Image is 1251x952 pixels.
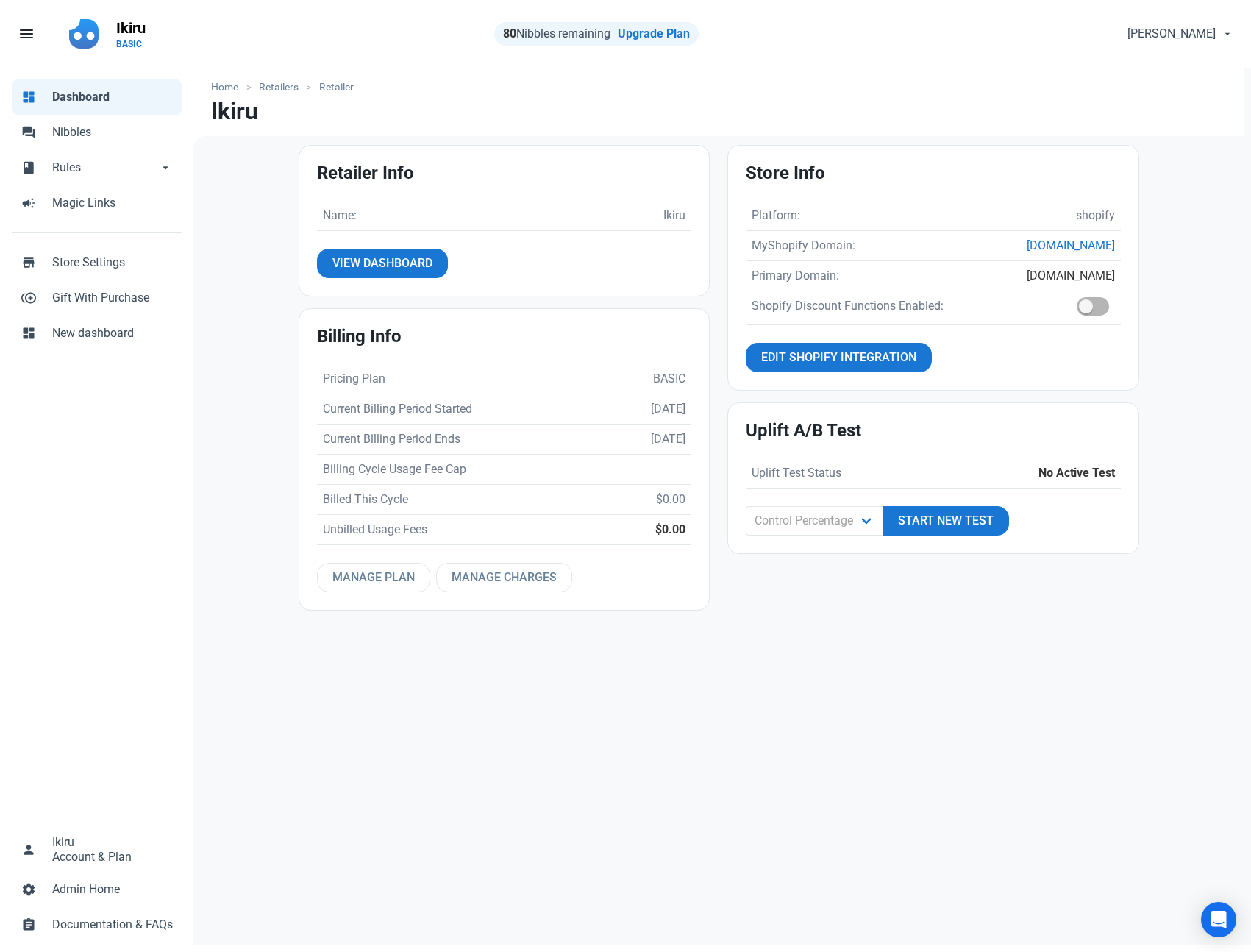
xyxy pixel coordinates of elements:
span: person [21,841,36,856]
span: Documentation & FAQs [52,916,173,934]
h2: Store Info [746,163,1121,183]
td: Platform: [746,201,997,231]
td: Unbilled Usage Fees [317,514,608,544]
span: Edit Shopify Integration [761,349,916,366]
span: dashboard [21,324,36,339]
a: control_point_duplicateGift With Purchase [12,280,182,316]
button: [PERSON_NAME] [1115,19,1242,49]
td: Ikiru [532,201,691,231]
span: Dashboard [52,88,173,106]
a: dashboardDashboard [12,79,182,115]
span: Admin Home [52,881,173,898]
h2: Billing Info [317,327,692,347]
td: BASIC [607,364,691,394]
p: Ikiru [116,18,146,38]
td: $0.00 [607,484,691,514]
td: Uplift Test Status [746,458,947,489]
td: Billing Cycle Usage Fee Cap [317,454,608,484]
strong: No Active Test [1038,466,1115,480]
a: Upgrade Plan [618,26,690,40]
span: dashboard [21,88,36,103]
span: Ikiru [52,834,74,851]
a: dashboardNew dashboard [12,316,182,351]
span: settings [21,881,36,895]
td: [DATE] [607,394,691,424]
span: Store Settings [52,254,173,271]
span: campaign [21,194,36,209]
a: IkiruBASIC [107,12,154,56]
td: Current Billing Period Started [317,394,608,424]
td: Shopify Discount Functions Enabled: [746,291,997,324]
a: Manage Plan [317,563,430,592]
span: Manage Plan [332,569,415,586]
h2: Retailer Info [317,163,692,183]
a: bookRulesarrow_drop_down [12,150,182,185]
td: Billed This Cycle [317,484,608,514]
span: control_point_duplicate [21,289,36,304]
a: Edit Shopify Integration [746,343,932,372]
a: assignmentDocumentation & FAQs [12,907,182,942]
a: forumNibbles [12,115,182,150]
span: Manage Charges [452,569,557,586]
a: Retailers [252,79,307,95]
h1: Ikiru [211,98,258,124]
div: Open Intercom Messenger [1201,902,1236,937]
strong: 80 [503,26,516,40]
td: Current Billing Period Ends [317,424,608,454]
span: Account & Plan [52,851,132,863]
span: assignment [21,916,36,931]
a: campaignMagic Links [12,185,182,221]
a: View Dashboard [317,249,448,278]
td: Pricing Plan [317,364,608,394]
nav: breadcrumbs [193,68,1244,98]
span: arrow_drop_down [158,159,173,174]
span: Nibbles [52,124,173,141]
span: store [21,254,36,269]
td: shopify [997,201,1121,231]
a: settingsAdmin Home [12,872,182,907]
span: forum [21,124,36,138]
td: Name: [317,201,532,231]
span: Rules [52,159,158,177]
td: MyShopify Domain: [746,230,997,260]
span: book [21,159,36,174]
td: Primary Domain: [746,260,997,291]
a: storeStore Settings [12,245,182,280]
span: Nibbles remaining [503,26,610,40]
span: View Dashboard [332,255,432,272]
span: Gift With Purchase [52,289,173,307]
span: New dashboard [52,324,173,342]
span: Magic Links [52,194,173,212]
span: [PERSON_NAME] [1127,25,1216,43]
a: Home [211,79,246,95]
span: menu [18,25,35,43]
a: Manage Charges [436,563,572,592]
td: [DATE] [607,424,691,454]
h2: Uplift A/B Test [746,421,1121,441]
a: Start New Test [883,506,1009,536]
a: [DOMAIN_NAME] [1027,238,1115,252]
a: [DOMAIN_NAME] [1027,269,1115,283]
strong: $0.00 [655,522,685,536]
a: personIkiruAccount & Plan [12,825,182,872]
p: BASIC [116,38,146,50]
